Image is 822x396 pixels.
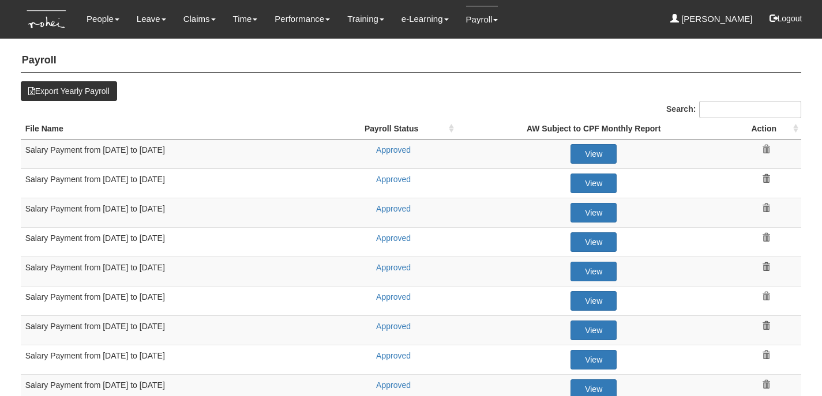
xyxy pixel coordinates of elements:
a: Training [347,6,384,32]
a: View [570,203,617,222]
a: Approved [376,263,411,272]
th: Action: activate to sort column ascending [730,118,801,139]
input: Search: [699,101,801,118]
a: View [570,262,617,281]
button: Export Yearly Payroll [21,81,117,101]
td: Salary Payment from [DATE] to [DATE] [21,168,330,198]
a: Leave [137,6,166,32]
a: People [87,6,119,32]
a: Approved [376,233,411,243]
a: Approved [376,145,411,154]
a: Approved [376,351,411,360]
a: View [570,291,617,311]
a: Payroll [466,6,498,33]
a: View [570,174,617,193]
button: Logout [761,5,810,32]
td: Salary Payment from [DATE] to [DATE] [21,198,330,227]
td: Salary Payment from [DATE] to [DATE] [21,286,330,315]
a: e-Learning [401,6,449,32]
a: Approved [376,322,411,331]
td: Salary Payment from [DATE] to [DATE] [21,139,330,168]
a: View [570,232,617,252]
h4: Payroll [21,49,802,73]
a: Claims [183,6,216,32]
td: Salary Payment from [DATE] to [DATE] [21,257,330,286]
a: Performance [275,6,330,32]
label: Search: [666,101,801,118]
a: Time [233,6,258,32]
td: Salary Payment from [DATE] to [DATE] [21,227,330,257]
a: [PERSON_NAME] [670,6,753,32]
a: Approved [376,204,411,213]
a: Approved [376,380,411,390]
th: AW Subject to CPF Monthly Report [457,118,730,139]
th: Payroll Status : activate to sort column ascending [330,118,457,139]
a: Approved [376,175,411,184]
a: Approved [376,292,411,301]
th: File Name [21,118,330,139]
a: View [570,350,617,369]
td: Salary Payment from [DATE] to [DATE] [21,315,330,345]
a: View [570,144,617,164]
a: View [570,320,617,340]
td: Salary Payment from [DATE] to [DATE] [21,345,330,374]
